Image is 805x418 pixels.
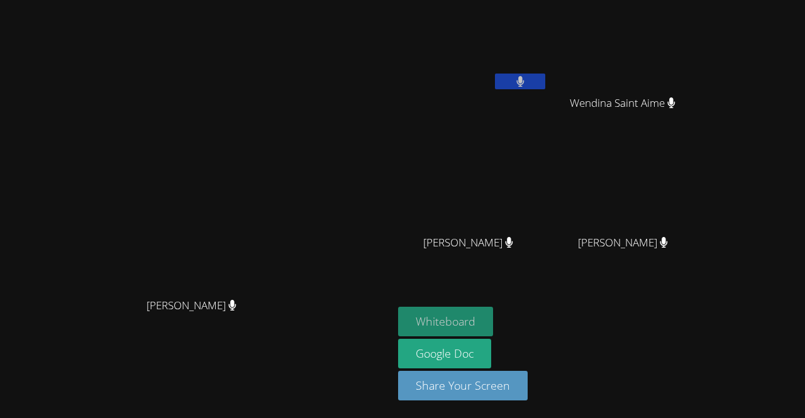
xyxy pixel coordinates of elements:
[398,307,493,336] button: Whiteboard
[578,234,668,252] span: [PERSON_NAME]
[570,94,675,113] span: Wendina Saint Aime
[398,339,491,368] a: Google Doc
[398,371,528,400] button: Share Your Screen
[423,234,513,252] span: [PERSON_NAME]
[147,297,236,315] span: [PERSON_NAME]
